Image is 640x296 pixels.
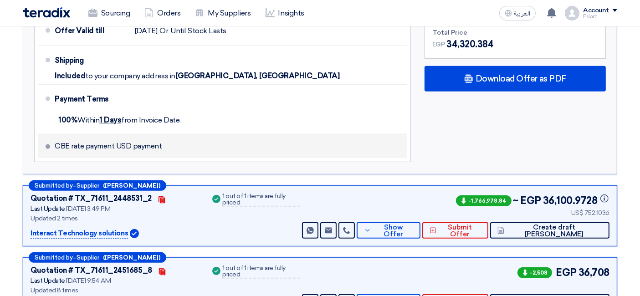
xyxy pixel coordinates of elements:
span: Last Update [31,277,65,285]
span: CBE rate payment USD payment [55,142,162,151]
span: Supplier [77,183,99,189]
span: EGP [520,193,541,208]
div: Payment Terms [55,88,396,110]
button: Show Offer [357,222,420,239]
span: Or [159,26,168,36]
p: Interact Technology solutions [31,228,128,239]
span: -2,508 [517,267,552,278]
div: 1 out of 1 items are fully priced [222,193,300,207]
div: Quotation # TX_71611_2448531_2 [31,193,152,204]
span: [DATE] [135,26,157,36]
span: Last Update [31,205,65,213]
div: Shipping [55,50,128,71]
span: EGP [556,265,577,280]
a: My Suppliers [188,3,258,23]
span: 36,708 [579,265,609,280]
img: Verified Account [130,229,139,238]
button: العربية [499,6,536,20]
button: Create draft [PERSON_NAME] [490,222,609,239]
strong: 100% [58,116,77,124]
span: EGP [432,40,445,49]
div: Offer Valid till [55,20,128,42]
span: -1,766,978.84 [456,195,512,206]
span: Submitted by [35,255,73,260]
span: Submitted by [35,183,73,189]
div: – [29,252,166,263]
div: Updated 8 times [31,286,200,295]
span: Create draft [PERSON_NAME] [507,224,602,238]
span: Download Offer as PDF [476,75,566,83]
span: Included [55,71,85,81]
span: العربية [514,10,530,17]
span: Submit Offer [439,224,481,238]
b: ([PERSON_NAME]) [103,183,160,189]
span: to your company address in [85,71,175,81]
div: 1 out of 1 items are fully priced [222,265,300,279]
span: [DATE] 3:49 PM [66,205,110,213]
button: Submit Offer [422,222,488,239]
img: Teradix logo [23,7,70,18]
span: [GEOGRAPHIC_DATA], [GEOGRAPHIC_DATA] [175,71,340,81]
span: Supplier [77,255,99,260]
b: ([PERSON_NAME]) [103,255,160,260]
span: 34,320.384 [446,37,493,51]
span: Show Offer [374,224,413,238]
span: ~ [513,193,519,208]
div: Updated 2 times [31,214,200,223]
u: 1 Days [99,116,121,124]
span: Until Stock Lasts [170,26,226,36]
a: Orders [137,3,188,23]
a: Insights [258,3,312,23]
span: 36,100.9728 [543,193,609,208]
div: Quotation # TX_71611_2451685_8 [31,265,152,276]
div: Account [583,7,609,15]
img: profile_test.png [565,6,579,20]
div: US$ 752.1036 [454,208,609,218]
div: Total Price [432,28,598,37]
div: Eslam [583,14,617,19]
span: Within from Invoice Date. [58,116,181,124]
div: – [29,180,166,191]
span: [DATE] 9:54 AM [66,277,111,285]
a: Sourcing [81,3,137,23]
